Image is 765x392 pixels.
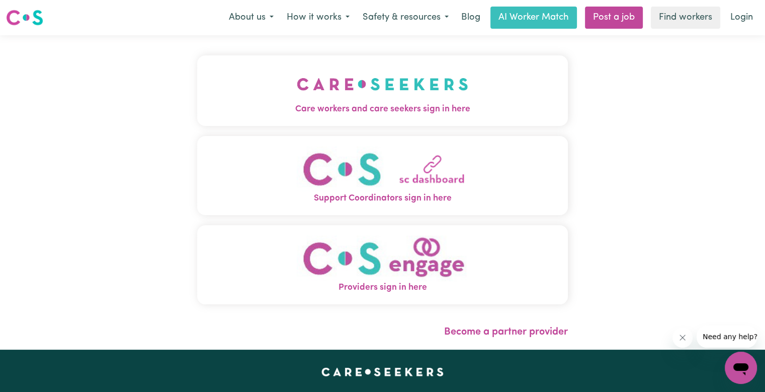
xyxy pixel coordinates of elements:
[197,103,568,116] span: Care workers and care seekers sign in here
[222,7,280,28] button: About us
[444,327,568,337] a: Become a partner provider
[197,281,568,294] span: Providers sign in here
[197,136,568,215] button: Support Coordinators sign in here
[725,352,757,384] iframe: Button to launch messaging window
[490,7,577,29] a: AI Worker Match
[6,7,61,15] span: Need any help?
[585,7,643,29] a: Post a job
[356,7,455,28] button: Safety & resources
[280,7,356,28] button: How it works
[455,7,486,29] a: Blog
[697,325,757,348] iframe: Message from company
[6,6,43,29] a: Careseekers logo
[724,7,759,29] a: Login
[321,368,444,376] a: Careseekers home page
[672,328,693,348] iframe: Close message
[197,55,568,126] button: Care workers and care seekers sign in here
[197,192,568,205] span: Support Coordinators sign in here
[197,225,568,304] button: Providers sign in here
[6,9,43,27] img: Careseekers logo
[651,7,720,29] a: Find workers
